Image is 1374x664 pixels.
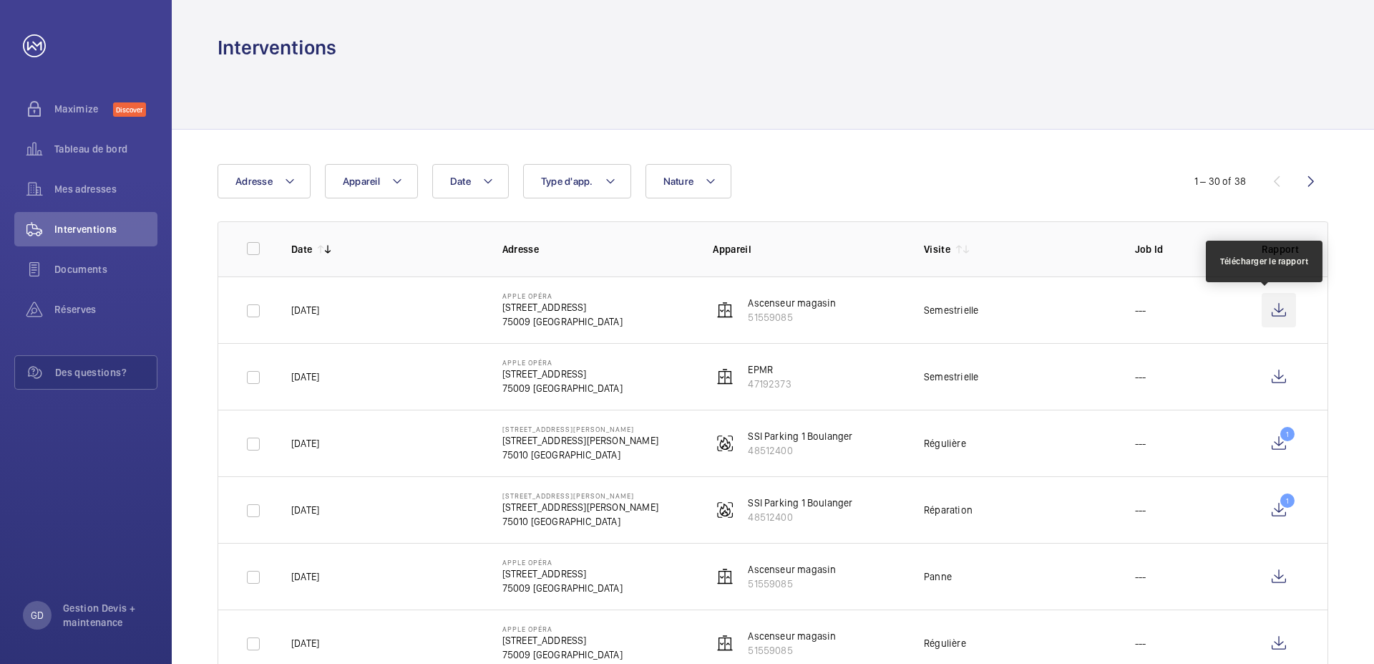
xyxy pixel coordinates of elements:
p: 75009 [GEOGRAPHIC_DATA] [502,648,623,662]
div: Semestrielle [924,303,978,317]
img: elevator.svg [716,368,734,385]
p: Adresse [502,242,691,256]
p: Ascenseur magasin [748,296,836,310]
p: Apple Opéra [502,358,623,367]
p: --- [1135,503,1146,517]
p: [DATE] [291,303,319,317]
p: 48512400 [748,443,852,458]
span: Discover [113,102,146,117]
p: --- [1135,436,1146,451]
p: Date [291,242,312,256]
p: Ascenseur magasin [748,562,836,577]
p: --- [1135,370,1146,384]
p: Ascenseur magasin [748,629,836,643]
p: [STREET_ADDRESS] [502,367,623,381]
p: Apple Opéra [502,625,623,633]
span: Adresse [235,175,273,187]
span: Documents [54,262,157,276]
h1: Interventions [218,34,336,61]
p: [STREET_ADDRESS][PERSON_NAME] [502,425,658,433]
div: Réparation [924,503,973,517]
img: elevator.svg [716,302,734,319]
img: elevator.svg [716,635,734,652]
p: Apple Opéra [502,558,623,567]
p: 75010 [GEOGRAPHIC_DATA] [502,514,658,529]
p: [STREET_ADDRESS][PERSON_NAME] [502,500,658,514]
p: --- [1135,569,1146,584]
p: [DATE] [291,370,319,384]
span: Date [450,175,471,187]
img: fire_alarm.svg [716,435,734,452]
span: Maximize [54,102,113,116]
p: 75010 [GEOGRAPHIC_DATA] [502,448,658,462]
p: 47192373 [748,377,791,391]
span: Mes adresses [54,182,157,196]
span: Des questions? [55,365,157,380]
p: Apple Opéra [502,292,623,300]
p: Gestion Devis + maintenance [63,601,149,630]
p: SSI Parking 1 Boulanger [748,429,852,443]
p: [STREET_ADDRESS] [502,300,623,314]
div: Régulière [924,636,966,650]
p: --- [1135,636,1146,650]
img: fire_alarm.svg [716,501,734,519]
button: Type d'app. [523,164,631,198]
div: Régulière [924,436,966,451]
p: Appareil [713,242,901,256]
div: Panne [924,569,952,584]
p: 51559085 [748,310,836,324]
p: [STREET_ADDRESS] [502,633,623,648]
div: 1 – 30 of 38 [1194,174,1246,188]
span: Appareil [343,175,380,187]
button: Appareil [325,164,418,198]
p: EPMR [748,362,791,377]
p: 51559085 [748,643,836,658]
button: Date [432,164,509,198]
img: elevator.svg [716,568,734,585]
p: [DATE] [291,636,319,650]
p: [DATE] [291,569,319,584]
p: Job Id [1135,242,1239,256]
p: Visite [924,242,950,256]
span: Nature [663,175,694,187]
p: [DATE] [291,436,319,451]
p: 48512400 [748,510,852,524]
button: Nature [645,164,732,198]
p: [STREET_ADDRESS][PERSON_NAME] [502,491,658,500]
p: 75009 [GEOGRAPHIC_DATA] [502,314,623,329]
p: SSI Parking 1 Boulanger [748,496,852,510]
p: [DATE] [291,503,319,517]
div: Semestrielle [924,370,978,384]
span: Réserves [54,302,157,317]
p: 75009 [GEOGRAPHIC_DATA] [502,581,623,595]
div: Télécharger le rapport [1220,255,1308,268]
p: 75009 [GEOGRAPHIC_DATA] [502,381,623,395]
p: [STREET_ADDRESS][PERSON_NAME] [502,433,658,448]
p: --- [1135,303,1146,317]
p: GD [31,608,44,622]
p: [STREET_ADDRESS] [502,567,623,581]
span: Type d'app. [541,175,593,187]
p: 51559085 [748,577,836,591]
button: Adresse [218,164,311,198]
span: Interventions [54,222,157,236]
span: Tableau de bord [54,142,157,156]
